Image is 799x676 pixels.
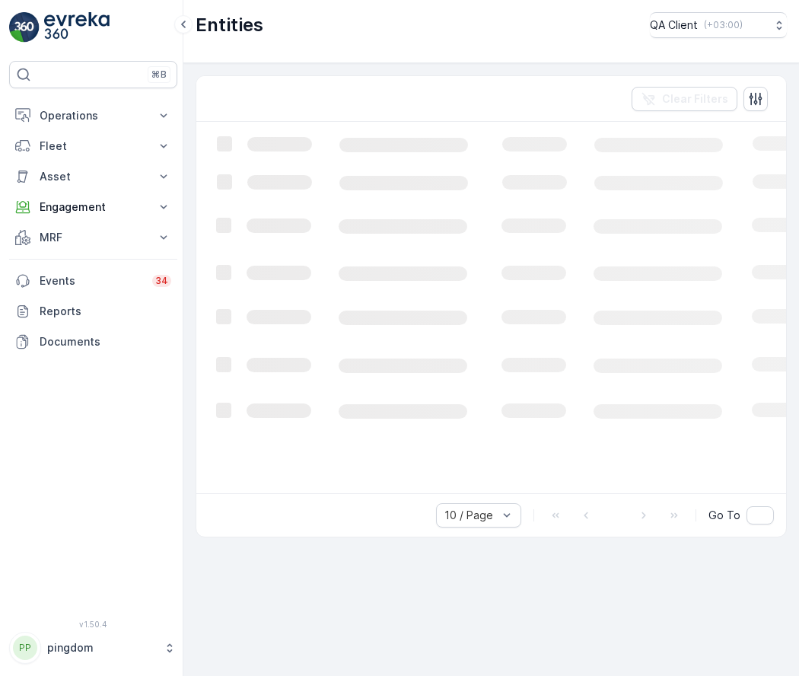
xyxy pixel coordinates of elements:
[151,69,167,81] p: ⌘B
[650,18,698,33] p: QA Client
[9,131,177,161] button: Fleet
[9,632,177,664] button: PPpingdom
[632,87,737,111] button: Clear Filters
[196,13,263,37] p: Entities
[9,100,177,131] button: Operations
[40,139,147,154] p: Fleet
[704,19,743,31] p: ( +03:00 )
[9,161,177,192] button: Asset
[47,640,156,655] p: pingdom
[9,266,177,296] a: Events34
[44,12,110,43] img: logo_light-DOdMpM7g.png
[9,296,177,327] a: Reports
[40,169,147,184] p: Asset
[40,304,171,319] p: Reports
[9,620,177,629] span: v 1.50.4
[40,230,147,245] p: MRF
[13,636,37,660] div: PP
[9,12,40,43] img: logo
[155,275,168,287] p: 34
[40,273,143,289] p: Events
[650,12,787,38] button: QA Client(+03:00)
[9,327,177,357] a: Documents
[40,199,147,215] p: Engagement
[662,91,728,107] p: Clear Filters
[40,108,147,123] p: Operations
[40,334,171,349] p: Documents
[708,508,740,523] span: Go To
[9,192,177,222] button: Engagement
[9,222,177,253] button: MRF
